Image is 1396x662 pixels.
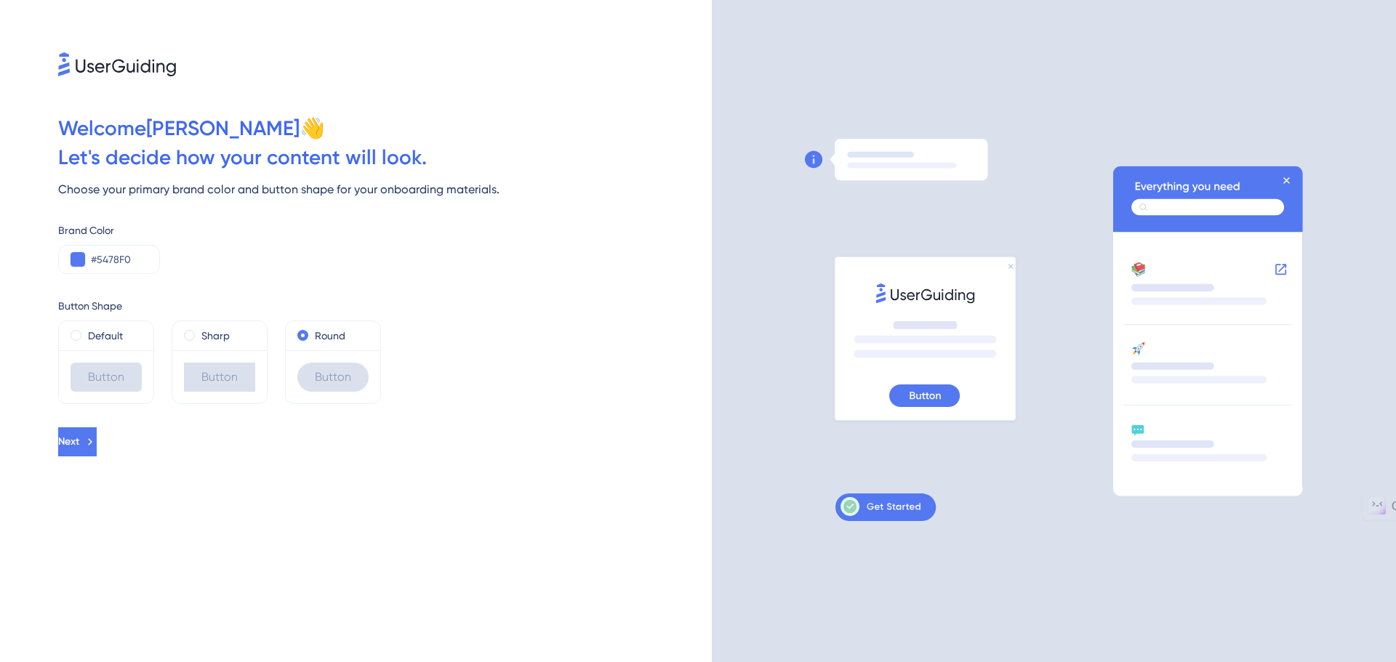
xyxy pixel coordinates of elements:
div: Button [297,363,369,392]
div: Choose your primary brand color and button shape for your onboarding materials. [58,181,712,198]
span: Next [58,433,79,451]
div: Brand Color [58,222,712,239]
label: Sharp [201,327,230,344]
div: Button [71,363,142,392]
label: Round [315,327,345,344]
div: Welcome [PERSON_NAME] 👋 [58,114,712,143]
div: Button Shape [58,297,712,315]
label: Default [88,327,123,344]
div: Button [184,363,255,392]
div: Let ' s decide how your content will look. [58,143,712,172]
button: Next [58,427,97,456]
